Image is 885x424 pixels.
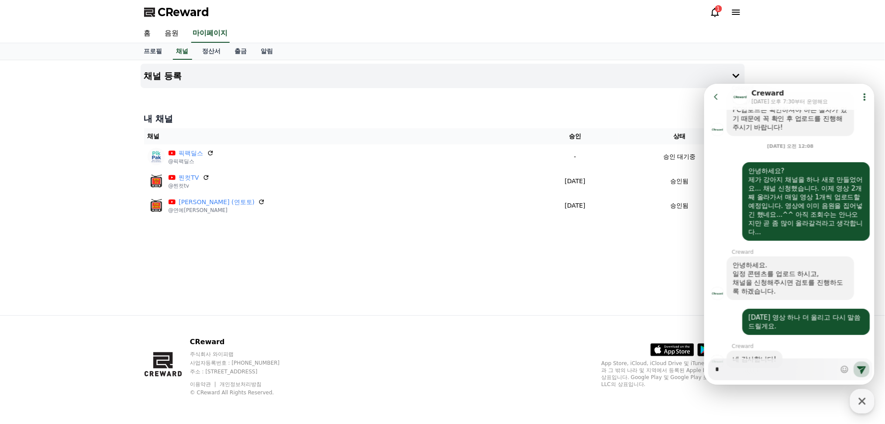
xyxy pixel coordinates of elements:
div: 1 [715,5,722,12]
p: 승인됨 [671,201,689,210]
p: 주식회사 와이피랩 [190,351,296,358]
p: [DATE] [536,201,615,210]
p: - [536,152,615,161]
p: @연예[PERSON_NAME] [169,207,265,214]
h4: 채널 등록 [144,71,182,81]
a: 출금 [228,43,254,60]
p: CReward [190,337,296,347]
p: 주소 : [STREET_ADDRESS] [190,368,296,375]
a: 음원 [158,24,186,43]
span: CReward [158,5,210,19]
a: CReward [144,5,210,19]
p: 사업자등록번호 : [PHONE_NUMBER] [190,359,296,366]
img: 연예토크토크 (연토토) [148,197,165,214]
p: 승인됨 [671,177,689,186]
a: 이용약관 [190,381,217,387]
a: [PERSON_NAME] (연토토) [179,198,255,207]
img: 찐컷TV [148,172,165,190]
th: 상태 [618,128,741,144]
a: 채널 [173,43,192,60]
p: © CReward All Rights Reserved. [190,389,296,396]
p: App Store, iCloud, iCloud Drive 및 iTunes Store는 미국과 그 밖의 나라 및 지역에서 등록된 Apple Inc.의 서비스 상표입니다. Goo... [602,360,741,388]
a: 프로필 [137,43,169,60]
a: 알림 [254,43,280,60]
p: @찐컷tv [169,182,210,189]
button: 채널 등록 [141,64,745,88]
a: 1 [710,7,720,17]
a: 홈 [137,24,158,43]
img: 픽팩딜스 [148,148,165,165]
p: @픽팩딜스 [169,158,214,165]
a: 마이페이지 [191,24,230,43]
th: 승인 [532,128,618,144]
th: 채널 [144,128,532,144]
iframe: Channel chat [704,84,875,385]
h4: 내 채널 [144,113,741,125]
a: 픽팩딜스 [179,149,203,158]
p: [DATE] [536,177,615,186]
a: 정산서 [196,43,228,60]
a: 개인정보처리방침 [220,381,262,387]
a: 찐컷TV [179,173,199,182]
p: 승인 대기중 [663,152,696,161]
